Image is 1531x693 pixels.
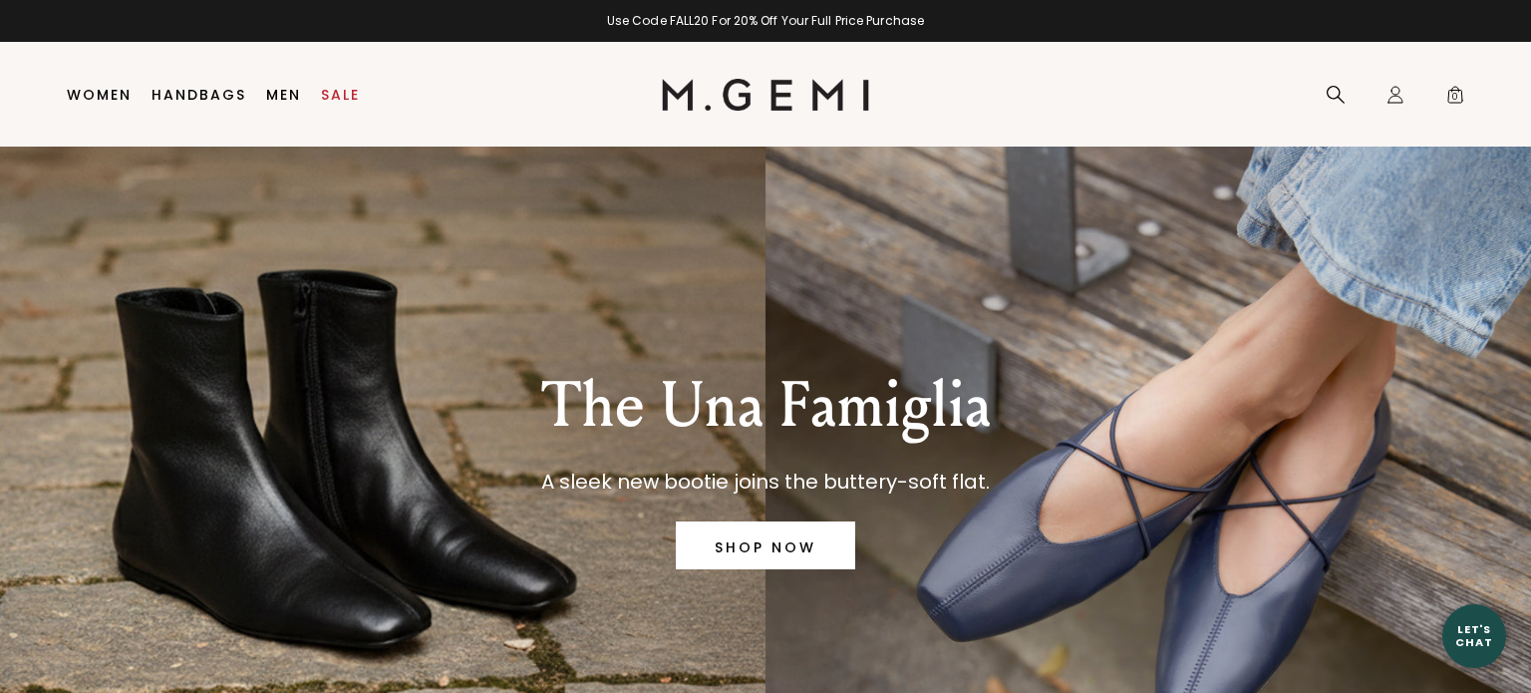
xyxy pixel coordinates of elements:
[662,79,870,111] img: M.Gemi
[541,466,991,498] p: A sleek new bootie joins the buttery-soft flat.
[152,87,246,103] a: Handbags
[1445,89,1465,109] span: 0
[1442,623,1506,648] div: Let's Chat
[266,87,301,103] a: Men
[676,521,855,569] a: SHOP NOW
[67,87,132,103] a: Women
[541,370,991,442] p: The Una Famiglia
[321,87,360,103] a: Sale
